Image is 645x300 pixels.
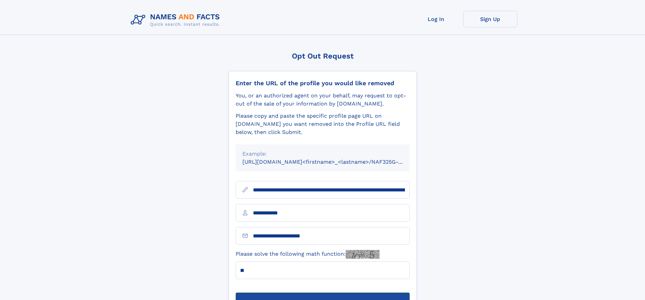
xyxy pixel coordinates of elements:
div: Opt Out Request [229,52,417,60]
img: Logo Names and Facts [128,11,225,29]
div: You, or an authorized agent on your behalf, may request to opt-out of the sale of your informatio... [236,92,410,108]
div: Enter the URL of the profile you would like removed [236,79,410,87]
div: Please copy and paste the specific profile page URL on [DOMAIN_NAME] you want removed into the Pr... [236,112,410,136]
small: [URL][DOMAIN_NAME]<firstname>_<lastname>/NAF325G-xxxxxxxx [242,159,423,165]
label: Please solve the following math function: [236,250,380,259]
a: Log In [409,11,463,27]
a: Sign Up [463,11,517,27]
div: Example: [242,150,403,158]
